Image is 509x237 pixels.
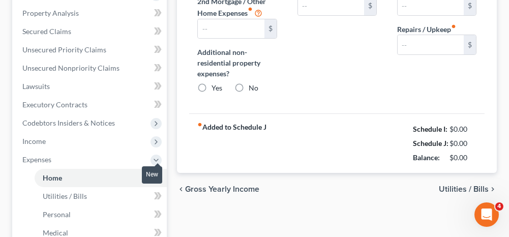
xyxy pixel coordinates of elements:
a: Home [35,169,167,187]
span: Secured Claims [22,27,71,36]
button: chevron_left Gross Yearly Income [177,185,259,193]
i: chevron_right [489,185,497,193]
i: chevron_left [177,185,185,193]
span: Lawsuits [22,82,50,91]
i: fiber_manual_record [248,7,253,12]
span: Home [43,173,62,182]
strong: Schedule I: [413,125,447,133]
div: $ [464,35,476,54]
i: fiber_manual_record [451,24,456,29]
a: Utilities / Bills [35,187,167,205]
a: Property Analysis [14,4,167,22]
a: Personal [35,205,167,224]
strong: Balance: [413,153,440,162]
span: Unsecured Nonpriority Claims [22,64,119,72]
label: Repairs / Upkeep [397,24,456,35]
div: $ [264,19,277,39]
label: Yes [212,83,222,93]
span: Expenses [22,155,51,164]
input: -- [398,35,464,54]
a: Lawsuits [14,77,167,96]
a: Unsecured Nonpriority Claims [14,59,167,77]
div: $0.00 [450,153,476,163]
button: Utilities / Bills chevron_right [439,185,497,193]
span: Executory Contracts [22,100,87,109]
iframe: Intercom live chat [474,202,499,227]
span: Utilities / Bills [439,185,489,193]
span: Personal [43,210,71,219]
span: Property Analysis [22,9,79,17]
label: No [249,83,258,93]
span: Codebtors Insiders & Notices [22,118,115,127]
span: Medical [43,228,68,237]
input: -- [198,19,264,39]
div: $0.00 [450,138,476,149]
strong: Schedule J: [413,139,448,147]
label: Additional non-residential property expenses? [197,47,277,79]
i: fiber_manual_record [197,122,202,127]
a: Executory Contracts [14,96,167,114]
div: $0.00 [450,124,476,134]
span: Unsecured Priority Claims [22,45,106,54]
span: Income [22,137,46,145]
span: Gross Yearly Income [185,185,259,193]
div: New [142,166,162,183]
span: 4 [495,202,503,211]
strong: Added to Schedule J [197,122,266,165]
span: Utilities / Bills [43,192,87,200]
a: Secured Claims [14,22,167,41]
a: Unsecured Priority Claims [14,41,167,59]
